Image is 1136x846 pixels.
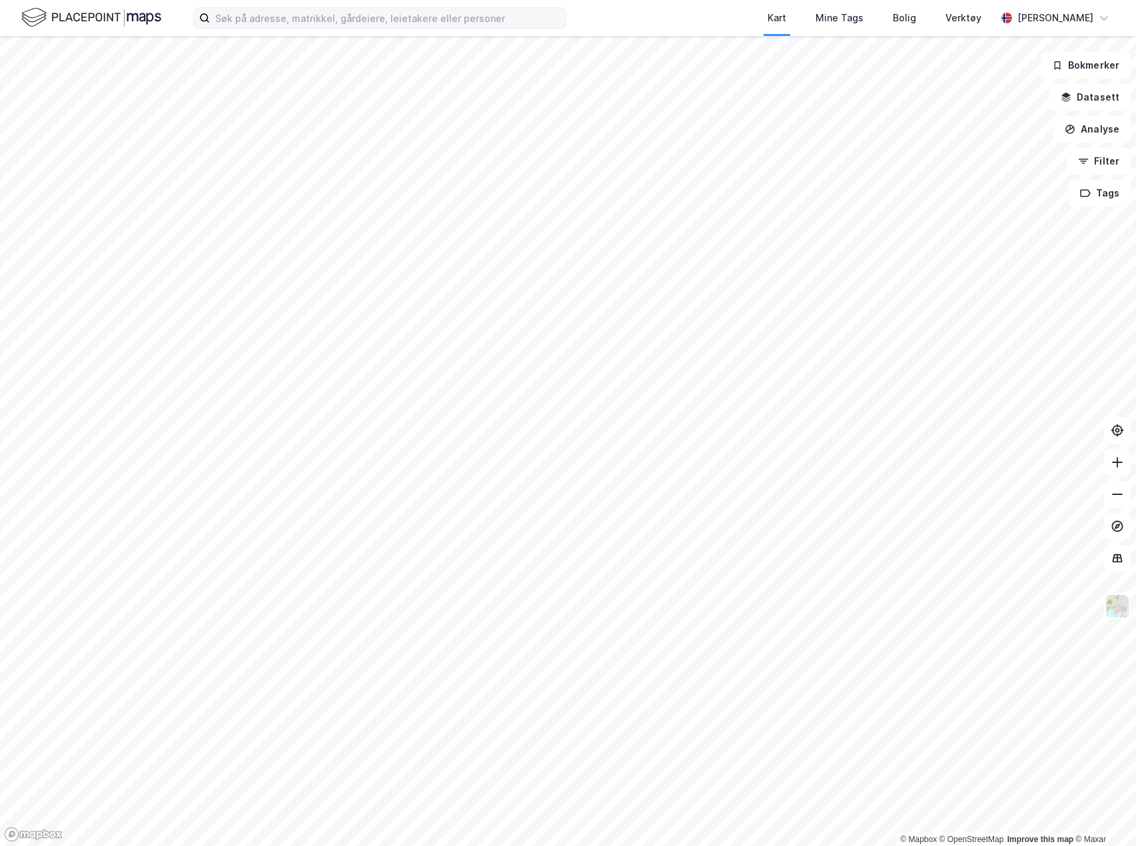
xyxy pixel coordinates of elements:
[1067,148,1131,175] button: Filter
[768,10,786,26] div: Kart
[1069,180,1131,207] button: Tags
[1069,782,1136,846] iframe: Chat Widget
[21,6,161,29] img: logo.f888ab2527a4732fd821a326f86c7f29.svg
[900,835,937,844] a: Mapbox
[816,10,863,26] div: Mine Tags
[1041,52,1131,79] button: Bokmerker
[939,835,1004,844] a: OpenStreetMap
[1105,594,1130,619] img: Z
[1017,10,1093,26] div: [PERSON_NAME]
[4,827,63,842] a: Mapbox homepage
[210,8,566,28] input: Søk på adresse, matrikkel, gårdeiere, leietakere eller personer
[1069,782,1136,846] div: Kontrollprogram for chat
[893,10,916,26] div: Bolig
[945,10,981,26] div: Verktøy
[1007,835,1073,844] a: Improve this map
[1053,116,1131,143] button: Analyse
[1049,84,1131,111] button: Datasett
